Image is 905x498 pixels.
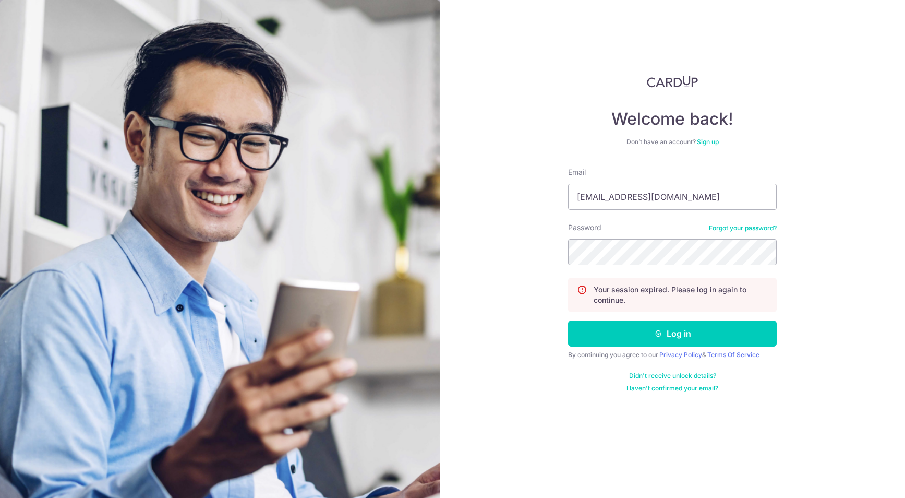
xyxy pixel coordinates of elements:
[594,284,768,305] p: Your session expired. Please log in again to continue.
[568,109,777,129] h4: Welcome back!
[709,224,777,232] a: Forgot your password?
[568,167,586,177] label: Email
[568,321,777,347] button: Log in
[647,75,698,88] img: CardUp Logo
[568,222,601,233] label: Password
[697,138,719,146] a: Sign up
[568,351,777,359] div: By continuing you agree to our &
[568,184,777,210] input: Enter your Email
[568,138,777,146] div: Don’t have an account?
[707,351,759,359] a: Terms Of Service
[626,384,718,393] a: Haven't confirmed your email?
[659,351,702,359] a: Privacy Policy
[629,372,716,380] a: Didn't receive unlock details?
